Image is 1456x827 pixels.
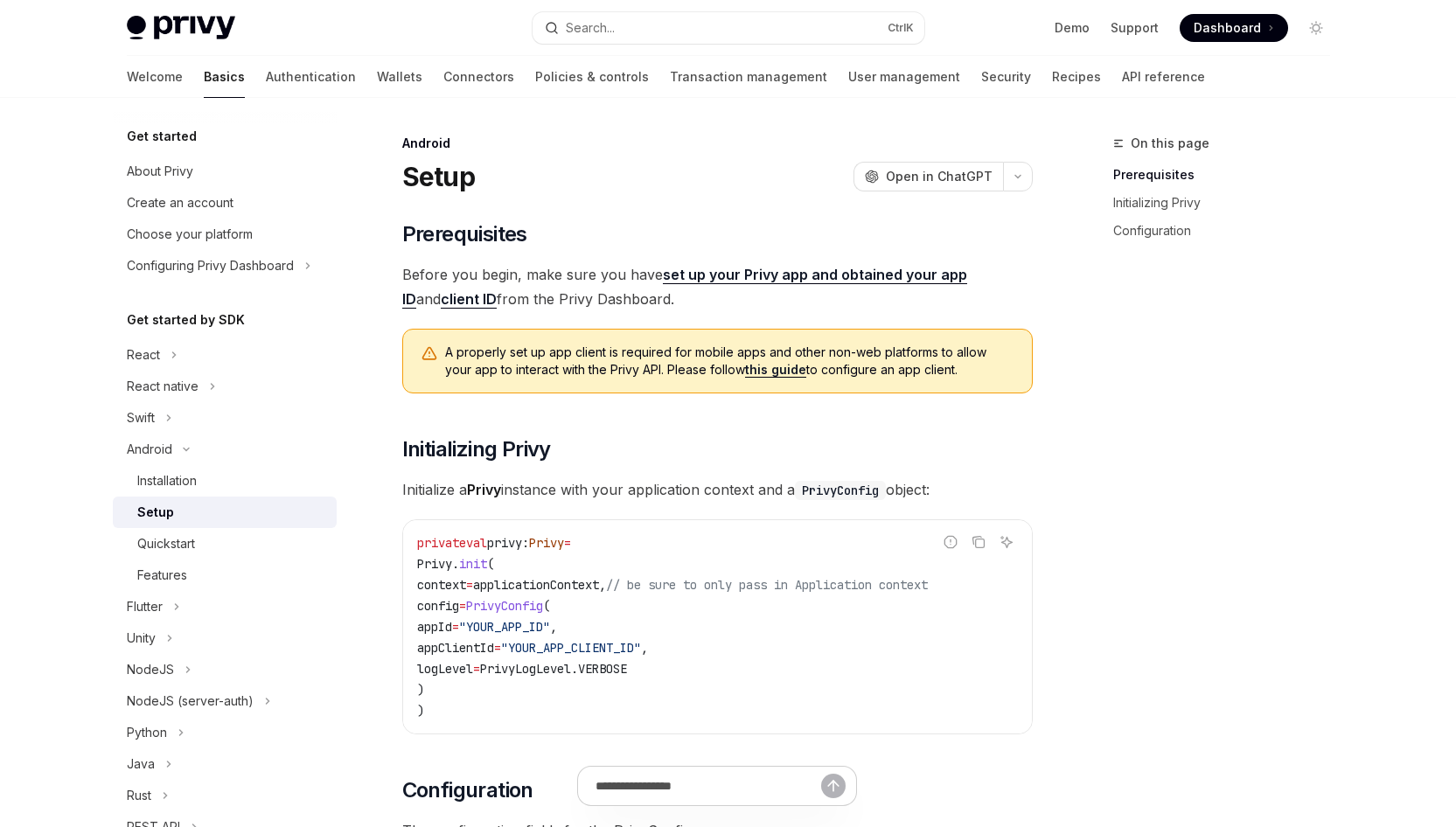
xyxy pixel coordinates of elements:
a: Quickstart [113,528,337,559]
div: Java [127,754,155,775]
a: Welcome [127,56,183,98]
div: Python [127,722,167,743]
div: NodeJS [127,659,174,680]
a: Support [1111,19,1159,37]
span: ( [487,556,494,572]
button: Open in ChatGPT [853,162,1003,191]
div: Quickstart [137,533,195,554]
a: Authentication [266,56,356,98]
div: Features [137,565,187,586]
div: Android [127,439,172,460]
svg: Warning [421,345,438,363]
a: this guide [745,362,806,378]
h5: Get started [127,126,197,147]
span: Prerequisites [402,220,527,248]
span: , [641,640,648,656]
span: Ctrl K [888,21,914,35]
span: On this page [1131,133,1209,154]
a: client ID [441,290,497,309]
span: Before you begin, make sure you have and from the Privy Dashboard. [402,262,1033,311]
span: ( [543,598,550,614]
div: Installation [137,470,197,491]
a: Setup [113,497,337,528]
span: ) [417,682,424,698]
div: Swift [127,407,155,428]
button: Toggle NodeJS (server-auth) section [113,685,337,717]
span: applicationContext, [473,577,606,593]
button: Toggle Configuring Privy Dashboard section [113,250,337,281]
button: Toggle Python section [113,717,337,748]
button: Open search [533,12,924,44]
span: = [494,640,501,656]
span: logLevel [417,661,473,677]
button: Toggle Unity section [113,622,337,654]
button: Toggle dark mode [1302,14,1330,42]
span: Initializing Privy [402,435,551,463]
span: = [564,535,571,551]
span: ) [417,703,424,719]
button: Toggle Flutter section [113,591,337,622]
div: NodeJS (server-auth) [127,691,254,712]
div: Choose your platform [127,224,253,245]
button: Toggle Android section [113,434,337,465]
div: Android [402,135,1033,152]
a: Features [113,559,337,591]
a: Initializing Privy [1113,189,1344,217]
a: About Privy [113,156,337,187]
span: appId [417,619,452,635]
button: Toggle Java section [113,748,337,780]
span: appClientId [417,640,494,656]
img: light logo [127,16,235,40]
code: PrivyConfig [795,481,886,500]
span: "YOUR_APP_ID" [459,619,550,635]
div: Search... [566,17,615,38]
button: Send message [821,774,846,798]
a: Wallets [377,56,422,98]
div: Rust [127,785,151,806]
a: Recipes [1052,56,1101,98]
div: Flutter [127,596,163,617]
span: = [459,598,466,614]
span: Dashboard [1194,19,1261,37]
button: Report incorrect code [939,531,962,553]
div: Setup [137,502,174,523]
a: Configuration [1113,217,1344,245]
a: Connectors [443,56,514,98]
span: = [466,577,473,593]
button: Toggle React section [113,339,337,371]
span: val [466,535,487,551]
div: Configuring Privy Dashboard [127,255,294,276]
button: Toggle Rust section [113,780,337,811]
span: A properly set up app client is required for mobile apps and other non-web platforms to allow you... [445,344,1014,379]
a: Demo [1055,19,1090,37]
span: privy: [487,535,529,551]
a: Basics [204,56,245,98]
a: User management [848,56,960,98]
a: Choose your platform [113,219,337,250]
button: Ask AI [995,531,1018,553]
div: Unity [127,628,156,649]
a: Policies & controls [535,56,649,98]
div: About Privy [127,161,193,182]
a: Dashboard [1180,14,1288,42]
span: Privy [529,535,564,551]
span: = [473,661,480,677]
button: Toggle React native section [113,371,337,402]
span: PrivyConfig [466,598,543,614]
h5: Get started by SDK [127,309,245,330]
a: Create an account [113,187,337,219]
span: = [452,619,459,635]
span: config [417,598,459,614]
span: Open in ChatGPT [886,168,993,185]
h1: Setup [402,161,475,192]
span: Initialize a instance with your application context and a object: [402,477,1033,502]
a: Installation [113,465,337,497]
span: context [417,577,466,593]
strong: Privy [467,481,501,498]
a: Transaction management [670,56,827,98]
span: init [459,556,487,572]
span: // be sure to only pass in Application context [606,577,928,593]
a: set up your Privy app and obtained your app ID [402,266,967,309]
div: React native [127,376,199,397]
button: Copy the contents from the code block [967,531,990,553]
